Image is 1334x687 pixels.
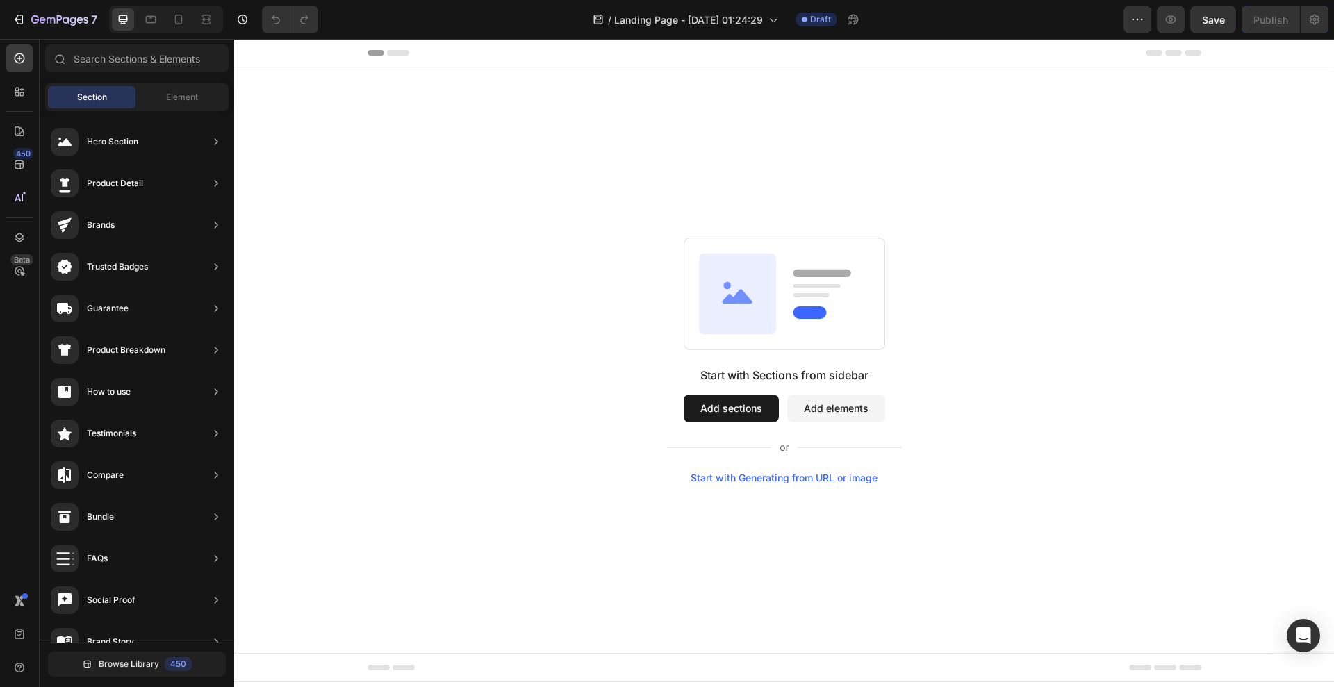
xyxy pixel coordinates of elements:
button: 7 [6,6,104,33]
div: Start with Generating from URL or image [456,433,643,445]
button: Publish [1242,6,1300,33]
span: Draft [810,13,831,26]
span: Element [166,91,198,104]
div: Beta [10,254,33,265]
span: Landing Page - [DATE] 01:24:29 [614,13,763,27]
div: Start with Sections from sidebar [466,328,634,345]
div: Publish [1253,13,1288,27]
span: Browse Library [99,658,159,670]
div: Product Breakdown [87,343,165,357]
span: / [608,13,611,27]
button: Save [1190,6,1236,33]
iframe: Design area [234,39,1334,687]
div: Brand Story [87,635,134,649]
span: Section [77,91,107,104]
div: Brands [87,218,115,232]
div: Undo/Redo [262,6,318,33]
div: FAQs [87,552,108,565]
div: Trusted Badges [87,260,148,274]
input: Search Sections & Elements [45,44,229,72]
div: Bundle [87,510,114,524]
div: 450 [13,148,33,159]
div: Testimonials [87,427,136,440]
div: Product Detail [87,176,143,190]
div: Hero Section [87,135,138,149]
button: Browse Library450 [48,652,226,677]
span: Save [1202,14,1225,26]
div: 450 [165,657,192,671]
p: 7 [91,11,97,28]
div: Compare [87,468,124,482]
button: Add elements [553,356,651,383]
button: Add sections [450,356,545,383]
div: Open Intercom Messenger [1287,619,1320,652]
div: Social Proof [87,593,135,607]
div: Guarantee [87,301,129,315]
div: How to use [87,385,131,399]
